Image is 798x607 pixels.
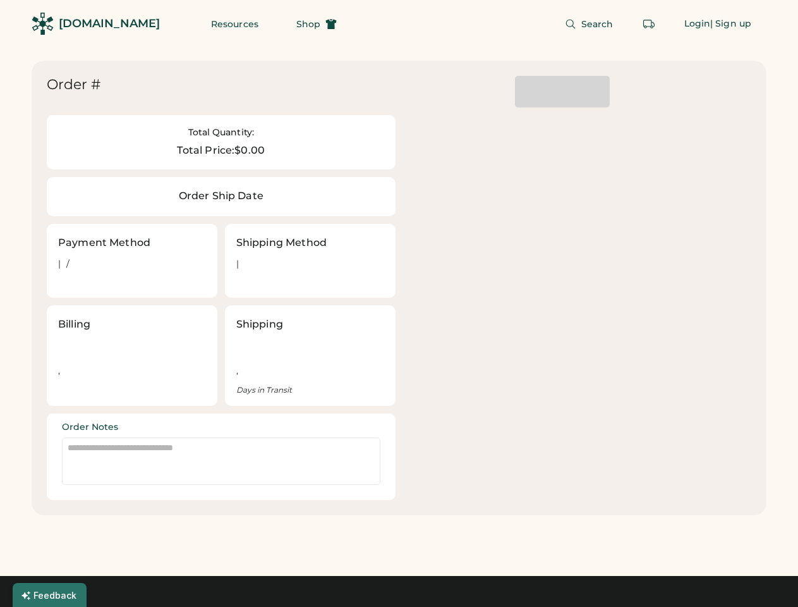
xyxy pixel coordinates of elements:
[196,11,274,37] button: Resources
[581,20,614,28] span: Search
[58,340,206,377] div: ,
[59,16,160,32] div: [DOMAIN_NAME]
[281,11,352,37] button: Shop
[636,11,662,37] button: Retrieve an order
[58,235,150,250] div: Payment Method
[47,76,100,94] div: Order #
[236,317,283,332] div: Shipping
[236,340,384,377] div: ,
[710,18,751,30] div: | Sign up
[236,235,327,250] div: Shipping Method
[684,18,711,30] div: Login
[550,11,629,37] button: Search
[179,188,263,204] div: Order Ship Date
[234,143,265,158] div: $0.00
[177,143,234,158] div: Total Price:
[188,126,255,139] div: Total Quantity:
[236,258,384,271] div: |
[236,385,384,395] div: Days in Transit
[58,258,206,271] div: | /
[296,20,320,28] span: Shop
[62,421,118,434] div: Order Notes
[32,13,54,35] img: Rendered Logo - Screens
[58,317,90,332] div: Billing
